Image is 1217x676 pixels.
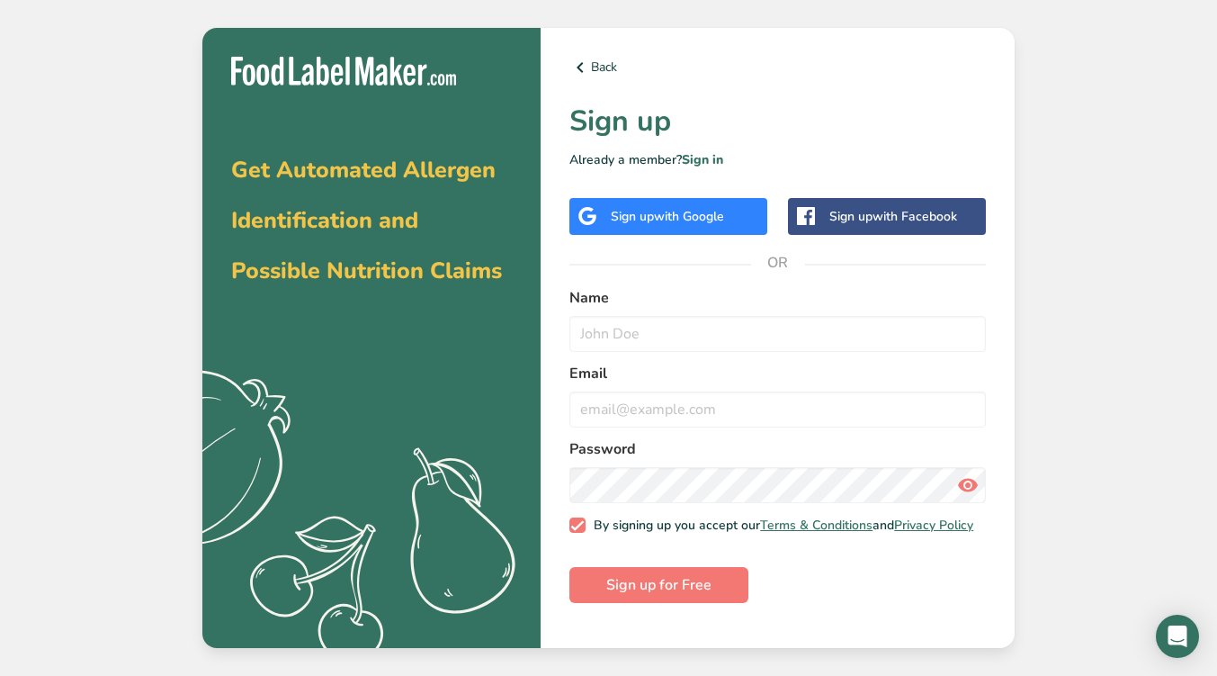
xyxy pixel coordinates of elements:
a: Back [569,57,986,78]
a: Terms & Conditions [760,517,872,534]
button: Sign up for Free [569,567,748,603]
span: OR [751,236,805,290]
span: with Google [654,208,724,225]
input: John Doe [569,316,986,352]
a: Sign in [682,151,723,168]
span: with Facebook [872,208,957,225]
span: By signing up you accept our and [586,518,974,534]
div: Open Intercom Messenger [1156,615,1199,658]
label: Name [569,287,986,309]
div: Sign up [829,207,957,226]
div: Sign up [611,207,724,226]
h1: Sign up [569,100,986,143]
a: Privacy Policy [894,517,973,534]
p: Already a member? [569,150,986,169]
label: Password [569,438,986,460]
input: email@example.com [569,392,986,428]
span: Get Automated Allergen Identification and Possible Nutrition Claims [231,155,502,286]
span: Sign up for Free [606,574,711,596]
img: Food Label Maker [231,57,456,86]
label: Email [569,363,986,384]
